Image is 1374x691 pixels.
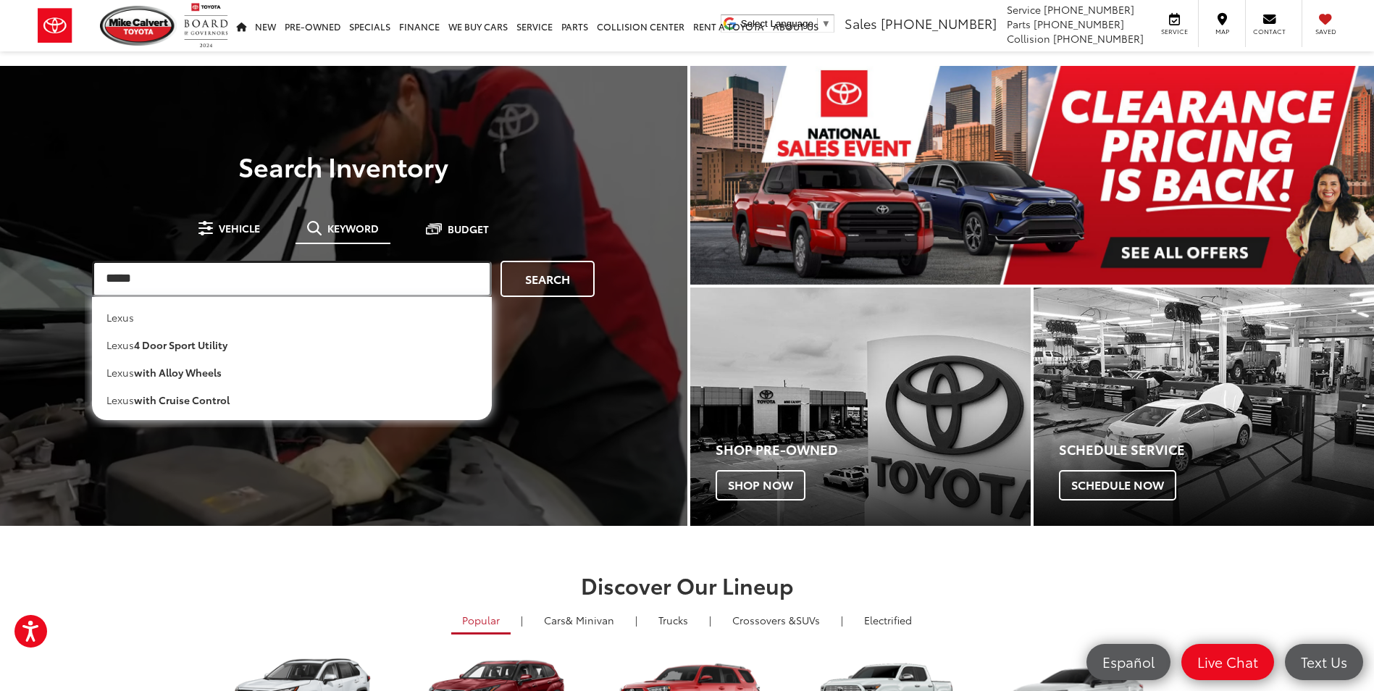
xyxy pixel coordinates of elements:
[853,608,923,632] a: Electrified
[732,613,796,627] span: Crossovers &
[566,613,614,627] span: & Minivan
[716,470,805,501] span: Shop Now
[92,386,492,414] li: lexus
[1053,31,1144,46] span: [PHONE_NUMBER]
[92,297,492,331] li: lexus
[690,288,1031,526] div: Toyota
[134,393,230,407] b: with cruise control
[1310,27,1341,36] span: Saved
[177,573,1198,597] h2: Discover Our Lineup
[134,338,227,352] b: 4 door sport utility
[845,14,877,33] span: Sales
[881,14,997,33] span: [PHONE_NUMBER]
[448,224,489,234] span: Budget
[1007,17,1031,31] span: Parts
[632,613,641,627] li: |
[1190,653,1265,671] span: Live Chat
[1034,17,1124,31] span: [PHONE_NUMBER]
[1285,644,1363,680] a: Text Us
[1034,288,1374,526] a: Schedule Service Schedule Now
[1034,288,1374,526] div: Toyota
[648,608,699,632] a: Trucks
[1294,653,1354,671] span: Text Us
[134,365,222,380] b: with alloy wheels
[1206,27,1238,36] span: Map
[219,223,260,233] span: Vehicle
[1059,470,1176,501] span: Schedule Now
[500,261,595,297] a: Search
[327,223,379,233] span: Keyword
[837,613,847,627] li: |
[705,613,715,627] li: |
[92,414,492,441] li: lexus
[1095,653,1162,671] span: Español
[100,6,177,46] img: Mike Calvert Toyota
[1253,27,1286,36] span: Contact
[1181,644,1274,680] a: Live Chat
[1007,31,1050,46] span: Collision
[721,608,831,632] a: SUVs
[92,297,492,420] ul: Search Suggestions
[1086,644,1170,680] a: Español
[1158,27,1191,36] span: Service
[1007,2,1041,17] span: Service
[716,443,1031,457] h4: Shop Pre-Owned
[821,18,831,29] span: ▼
[533,608,625,632] a: Cars
[451,608,511,635] a: Popular
[690,288,1031,526] a: Shop Pre-Owned Shop Now
[517,613,527,627] li: |
[92,331,492,359] li: lexus
[61,151,627,180] h3: Search Inventory
[1059,443,1374,457] h4: Schedule Service
[92,359,492,386] li: lexus
[1044,2,1134,17] span: [PHONE_NUMBER]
